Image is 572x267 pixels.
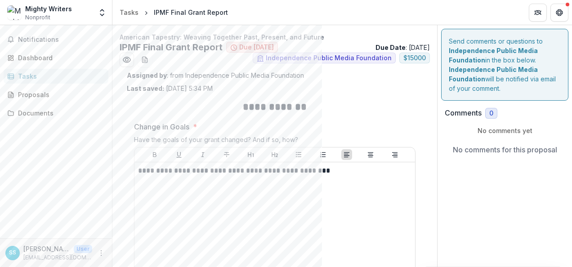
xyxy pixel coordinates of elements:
[403,54,426,62] span: $ 15000
[134,121,189,132] p: Change in Goals
[266,54,392,62] span: Independence Public Media Foundation
[127,84,213,93] p: [DATE] 5:34 PM
[529,4,547,22] button: Partners
[375,43,430,52] p: : [DATE]
[449,47,538,64] strong: Independence Public Media Foundation
[120,53,134,67] button: Preview 2ad3b32e-8ddc-4046-875f-6495e48548ce.pdf
[341,149,352,160] button: Align Left
[96,4,108,22] button: Open entity switcher
[127,71,167,79] strong: Assigned by
[18,53,101,62] div: Dashboard
[269,149,280,160] button: Heading 2
[120,8,139,17] div: Tasks
[116,6,142,19] a: Tasks
[221,149,232,160] button: Strike
[246,149,256,160] button: Heading 1
[127,85,164,92] strong: Last saved:
[138,53,152,67] button: download-word-button
[293,149,304,160] button: Bullet List
[4,32,108,47] button: Notifications
[445,109,482,117] h2: Comments
[127,71,423,80] p: : from Independence Public Media Foundation
[18,90,101,99] div: Proposals
[453,144,557,155] p: No comments for this proposal
[4,87,108,102] a: Proposals
[116,6,232,19] nav: breadcrumb
[25,4,72,13] div: Mighty Writers
[74,245,92,253] p: User
[4,106,108,120] a: Documents
[174,149,184,160] button: Underline
[365,149,376,160] button: Align Center
[550,4,568,22] button: Get Help
[7,5,22,20] img: Mighty Writers
[154,8,228,17] div: IPMF Final Grant Report
[489,110,493,117] span: 0
[389,149,400,160] button: Align Right
[149,149,160,160] button: Bold
[239,44,274,51] span: Due [DATE]
[441,29,568,101] div: Send comments or questions to in the box below. will be notified via email of your comment.
[96,248,107,258] button: More
[449,66,538,83] strong: Independence Public Media Foundation
[18,36,105,44] span: Notifications
[445,126,565,135] p: No comments yet
[9,250,16,256] div: Sukripa Shah
[375,44,406,51] strong: Due Date
[23,254,92,262] p: [EMAIL_ADDRESS][DOMAIN_NAME]
[197,149,208,160] button: Italicize
[134,136,416,147] div: Have the goals of your grant changed? And if so, how?
[18,71,101,81] div: Tasks
[25,13,50,22] span: Nonprofit
[4,50,108,65] a: Dashboard
[4,69,108,84] a: Tasks
[18,108,101,118] div: Documents
[23,244,70,254] p: [PERSON_NAME]
[120,32,430,42] p: American Tapestry: Weaving Together Past, Present, and Future
[317,149,328,160] button: Ordered List
[120,42,223,53] h2: IPMF Final Grant Report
